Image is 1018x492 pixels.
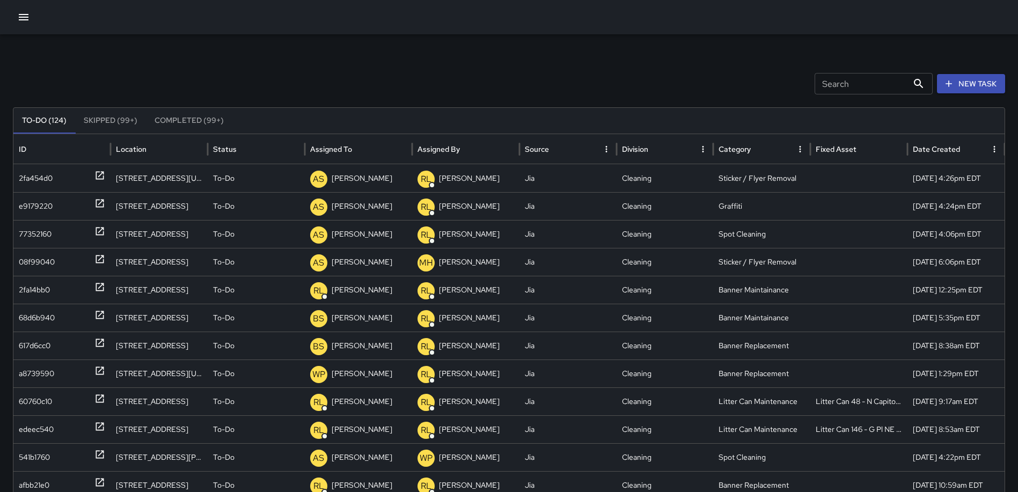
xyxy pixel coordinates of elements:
div: Spot Cleaning [713,220,810,248]
div: 08f99040 [19,248,55,276]
div: a8739590 [19,360,54,387]
div: Jia [519,220,617,248]
p: [PERSON_NAME] [332,165,392,192]
div: Cleaning [617,164,714,192]
div: 10/3/2025, 4:24pm EDT [907,192,1005,220]
div: Banner Maintainance [713,276,810,304]
div: Jia [519,304,617,332]
p: [PERSON_NAME] [439,221,500,248]
p: RL [313,396,324,409]
p: RL [421,340,431,353]
div: 541b1760 [19,444,50,471]
div: Status [213,144,237,154]
div: Jia [519,415,617,443]
p: RL [313,424,324,437]
p: RL [421,368,431,381]
div: Cleaning [617,387,714,415]
p: AS [313,229,324,241]
div: Division [622,144,648,154]
p: WP [312,368,325,381]
button: Source column menu [599,142,614,157]
p: RL [421,229,431,241]
p: To-Do [213,165,235,192]
p: [PERSON_NAME] [332,360,392,387]
div: Cleaning [617,443,714,471]
p: [PERSON_NAME] [439,444,500,471]
p: [PERSON_NAME] [439,193,500,220]
p: [PERSON_NAME] [439,248,500,276]
div: 2 M Street Northeast [111,387,208,415]
button: Completed (99+) [146,108,232,134]
div: e9179220 [19,193,53,220]
button: Category column menu [793,142,808,157]
div: 2fa454d0 [19,165,53,192]
p: [PERSON_NAME] [439,416,500,443]
div: 9/30/2025, 5:35pm EDT [907,304,1005,332]
p: RL [421,424,431,437]
p: To-Do [213,248,235,276]
div: Jia [519,387,617,415]
div: Jia [519,332,617,359]
p: RL [421,284,431,297]
div: 10/3/2025, 4:26pm EDT [907,164,1005,192]
div: 10/1/2025, 12:25pm EDT [907,276,1005,304]
div: Litter Can 146 - G Pl NE & First St NE [810,415,907,443]
p: AS [313,173,324,186]
button: Skipped (99+) [75,108,146,134]
div: 60760c10 [19,388,52,415]
div: Jia [519,192,617,220]
p: [PERSON_NAME] [439,165,500,192]
div: ID [19,144,26,154]
div: Litter Can 48 - N Capitol St NE & M St NE [810,387,907,415]
p: To-Do [213,332,235,359]
div: Fixed Asset [816,144,856,154]
div: Jia [519,248,617,276]
div: Category [719,144,751,154]
p: [PERSON_NAME] [332,221,392,248]
div: Litter Can Maintenance [713,415,810,443]
div: Assigned To [310,144,352,154]
p: To-Do [213,416,235,443]
p: To-Do [213,304,235,332]
div: Date Created [913,144,960,154]
div: Jia [519,443,617,471]
div: 9/30/2025, 8:38am EDT [907,332,1005,359]
p: To-Do [213,444,235,471]
p: [PERSON_NAME] [439,304,500,332]
p: AS [313,452,324,465]
div: Source [525,144,549,154]
div: 99 H Street Northeast [111,415,208,443]
button: To-Do (124) [13,108,75,134]
p: [PERSON_NAME] [332,444,392,471]
div: Cleaning [617,332,714,359]
div: 1200 First Street Northeast [111,220,208,248]
p: [PERSON_NAME] [332,193,392,220]
div: Cleaning [617,415,714,443]
div: Jia [519,276,617,304]
div: 9/22/2025, 1:29pm EDT [907,359,1005,387]
div: Location [116,144,147,154]
div: Jia [519,359,617,387]
div: Cleaning [617,359,714,387]
p: RL [421,312,431,325]
div: Cleaning [617,248,714,276]
div: Cleaning [617,192,714,220]
div: 9/21/2025, 8:53am EDT [907,415,1005,443]
p: To-Do [213,276,235,304]
div: 105 Harry Thomas Way Northeast [111,443,208,471]
p: [PERSON_NAME] [439,332,500,359]
p: AS [313,256,324,269]
p: [PERSON_NAME] [332,248,392,276]
p: To-Do [213,360,235,387]
p: AS [313,201,324,214]
div: Sticker / Flyer Removal [713,248,810,276]
div: 172 L Street Northeast [111,192,208,220]
div: Assigned By [418,144,460,154]
div: 40 M Street Northeast [111,332,208,359]
div: 9/19/2025, 4:22pm EDT [907,443,1005,471]
p: MH [419,256,433,269]
div: 10/3/2025, 4:06pm EDT [907,220,1005,248]
div: 810 New Jersey Avenue Northwest [111,359,208,387]
p: BS [313,340,324,353]
div: 172 L Street Northeast [111,304,208,332]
